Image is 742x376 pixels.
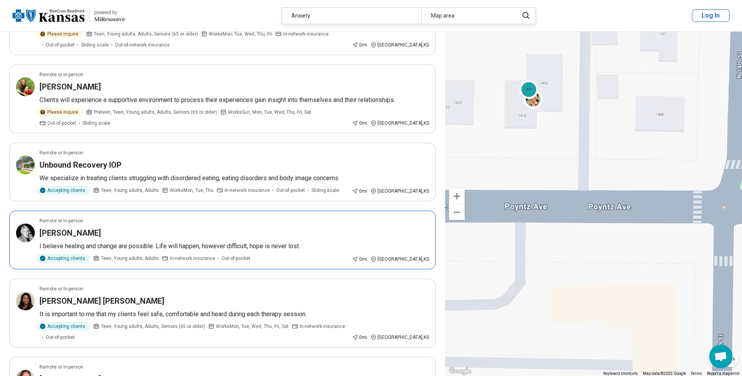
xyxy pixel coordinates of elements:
div: Anxiety [282,8,421,24]
div: [GEOGRAPHIC_DATA] , KS [370,256,429,263]
p: It is important to me that my clients feel safe, comfortable and heard during each therapy session. [40,310,429,319]
span: Works Mon, Tue, Thu [170,187,214,194]
span: In-network insurance [170,255,215,262]
h3: [PERSON_NAME] [40,81,101,92]
p: Remote or In-person [40,363,83,371]
span: Teen, Young adults, Adults [101,255,159,262]
span: Works Mon, Tue, Wed, Thu, Fri [209,30,272,38]
p: Remote or In-person [40,149,83,156]
a: Terms (opens in new tab) [691,371,702,376]
span: Teen, Young adults, Adults, Seniors (65 or older) [101,323,205,330]
p: Remote or In-person [40,217,83,224]
h3: Unbound Recovery IOP [40,159,122,170]
span: In-network insurance [283,30,329,38]
div: [GEOGRAPHIC_DATA] , KS [370,188,429,195]
div: Open chat [709,345,733,368]
p: Clients will experience a supportive environment to process their experiences gain insight into t... [40,95,429,105]
span: Out-of-pocket [46,334,75,341]
div: 0 mi [352,41,367,48]
p: Remote or In-person [40,285,83,292]
div: 0 mi [352,188,367,195]
p: We specialize in treating clients struggling with disordered eating, eating disorders and body im... [40,174,429,183]
div: Accepting clients [36,254,90,263]
span: In-network insurance [225,187,270,194]
button: Log In [692,9,729,22]
p: Remote or In-person [40,71,83,78]
div: Accepting clients [36,186,90,195]
span: Out-of-pocket [47,120,76,127]
div: Please inquire [36,30,83,38]
button: Zoom out [449,204,465,220]
img: Blue Cross Blue Shield Kansas [13,6,84,25]
h3: [PERSON_NAME] [40,227,101,238]
span: Sliding scale [83,120,110,127]
div: 0 mi [352,120,367,127]
span: Out-of-pocket [276,187,305,194]
span: Teen, Young adults, Adults [101,187,159,194]
span: Sliding scale [81,41,109,48]
span: Teen, Young adults, Adults, Seniors (65 or older) [94,30,198,38]
span: Works Sun, Mon, Tue, Wed, Thu, Fri, Sat [228,109,311,116]
div: 0 mi [352,256,367,263]
a: Report a map error [707,371,740,376]
span: In-network insurance [300,323,345,330]
span: Out-of-pocket [221,255,250,262]
span: Out-of-network insurance [115,41,170,48]
h3: [PERSON_NAME] [PERSON_NAME] [40,295,164,306]
span: Sliding scale [311,187,339,194]
div: Accepting clients [36,322,90,331]
span: Out-of-pocket [46,41,75,48]
div: 11 [519,80,538,99]
a: Blue Cross Blue Shield Kansaspowered by [13,6,125,25]
div: [GEOGRAPHIC_DATA] , KS [370,41,429,48]
span: Map data ©2025 Google [643,371,686,376]
div: Please inquire [36,108,83,116]
div: [GEOGRAPHIC_DATA] , KS [370,120,429,127]
span: Preteen, Teen, Young adults, Adults, Seniors (65 or older) [94,109,217,116]
div: [GEOGRAPHIC_DATA] , KS [370,334,429,341]
div: Map area [421,8,514,24]
button: Zoom in [449,188,465,204]
div: powered by [94,9,125,16]
div: 0 mi [352,334,367,341]
p: I believe healing and change are possible. Life will happen, however difficult, hope is never lost. [40,242,429,251]
span: Works Mon, Tue, Wed, Thu, Fri, Sat [216,323,289,330]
